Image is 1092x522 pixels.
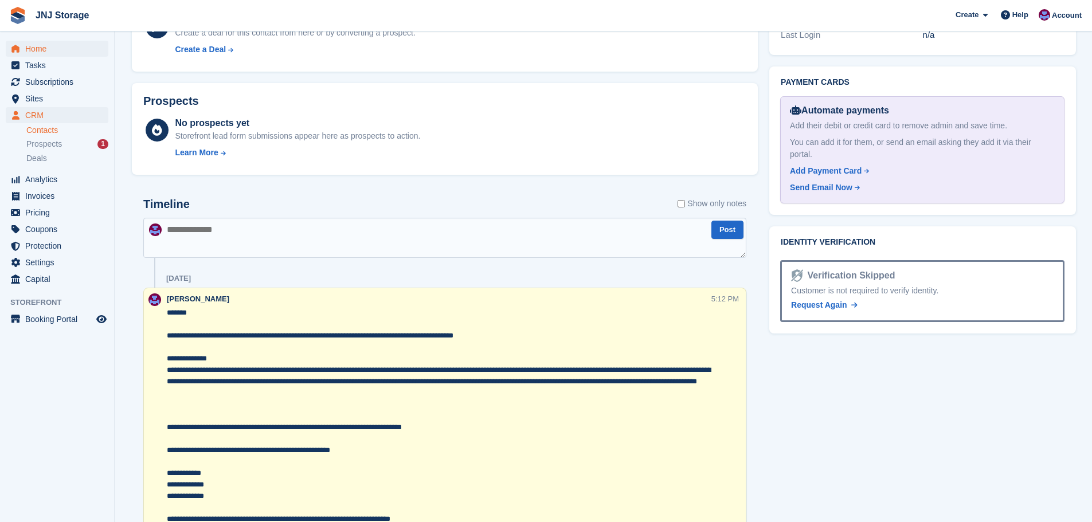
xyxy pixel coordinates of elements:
[175,116,420,130] div: No prospects yet
[6,171,108,187] a: menu
[791,300,847,309] span: Request Again
[148,293,161,306] img: Jonathan Scrase
[6,57,108,73] a: menu
[25,311,94,327] span: Booking Portal
[166,274,191,283] div: [DATE]
[9,7,26,24] img: stora-icon-8386f47178a22dfd0bd8f6a31ec36ba5ce8667c1dd55bd0f319d3a0aa187defe.svg
[6,74,108,90] a: menu
[25,221,94,237] span: Coupons
[1052,10,1082,21] span: Account
[26,152,108,164] a: Deals
[175,44,226,56] div: Create a Deal
[790,104,1055,117] div: Automate payments
[791,285,1054,297] div: Customer is not required to verify identity.
[175,147,218,159] div: Learn More
[25,91,94,107] span: Sites
[143,95,199,108] h2: Prospects
[26,125,108,136] a: Contacts
[175,130,420,142] div: Storefront lead form submissions appear here as prospects to action.
[26,153,47,164] span: Deals
[6,238,108,254] a: menu
[6,221,108,237] a: menu
[6,188,108,204] a: menu
[149,223,162,236] img: Jonathan Scrase
[790,120,1055,132] div: Add their debit or credit card to remove admin and save time.
[25,74,94,90] span: Subscriptions
[97,139,108,149] div: 1
[175,27,415,39] div: Create a deal for this contact from here or by converting a prospect.
[781,238,1064,247] h2: Identity verification
[791,299,858,311] a: Request Again
[790,182,852,194] div: Send Email Now
[790,136,1055,160] div: You can add it for them, or send an email asking they add it via their portal.
[711,221,743,240] button: Post
[167,295,229,303] span: [PERSON_NAME]
[6,271,108,287] a: menu
[6,41,108,57] a: menu
[25,271,94,287] span: Capital
[791,269,803,282] img: Identity Verification Ready
[6,91,108,107] a: menu
[26,138,108,150] a: Prospects 1
[678,198,685,210] input: Show only notes
[956,9,979,21] span: Create
[25,171,94,187] span: Analytics
[25,238,94,254] span: Protection
[711,293,739,304] div: 5:12 PM
[25,107,94,123] span: CRM
[678,198,746,210] label: Show only notes
[6,254,108,270] a: menu
[26,139,62,150] span: Prospects
[25,188,94,204] span: Invoices
[143,198,190,211] h2: Timeline
[6,205,108,221] a: menu
[6,107,108,123] a: menu
[175,44,415,56] a: Create a Deal
[923,29,1064,42] div: n/a
[1012,9,1028,21] span: Help
[25,254,94,270] span: Settings
[803,269,895,282] div: Verification Skipped
[25,57,94,73] span: Tasks
[95,312,108,326] a: Preview store
[31,6,93,25] a: JNJ Storage
[790,165,862,177] div: Add Payment Card
[6,311,108,327] a: menu
[10,297,114,308] span: Storefront
[1039,9,1050,21] img: Jonathan Scrase
[781,29,922,42] div: Last Login
[25,205,94,221] span: Pricing
[790,165,1050,177] a: Add Payment Card
[781,78,1064,87] h2: Payment cards
[175,147,420,159] a: Learn More
[25,41,94,57] span: Home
